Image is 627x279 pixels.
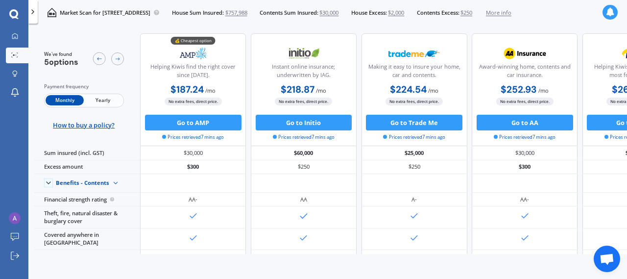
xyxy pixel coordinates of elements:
[162,134,224,141] span: Prices retrieved 7 mins ago
[145,115,241,130] button: Go to AMP
[251,160,357,174] div: $250
[477,115,573,130] button: Go to AA
[388,9,404,17] span: $2,000
[496,98,554,105] span: No extra fees, direct price.
[34,206,140,228] div: Theft, fire, natural disaster & burglary cover
[460,9,472,17] span: $250
[319,9,338,17] span: $30,000
[351,9,387,17] span: House Excess:
[501,83,537,96] b: $252.93
[362,146,467,160] div: $25,000
[499,44,551,63] img: AA.webp
[84,95,122,105] span: Yearly
[366,115,462,130] button: Go to Trade Me
[171,37,216,45] div: 💰 Cheapest option
[411,196,417,203] div: A-
[9,212,21,224] img: ACg8ocI9twq3W9VWe-Ju5VPSeny0DvDmhkd0hynrlK-ryRB7fB-i5w=s96-c
[225,9,247,17] span: $757,988
[316,87,326,94] span: / mo
[109,177,122,190] img: Benefit content down
[273,134,335,141] span: Prices retrieved 7 mins ago
[428,87,438,94] span: / mo
[44,57,78,67] span: 5 options
[44,51,78,58] span: We've found
[281,83,314,96] b: $218.87
[300,196,307,203] div: AA
[140,146,246,160] div: $30,000
[386,98,443,105] span: No extra fees, direct price.
[260,9,318,17] span: Contents Sum Insured:
[205,87,216,94] span: / mo
[170,83,204,96] b: $187.24
[168,44,219,63] img: AMP.webp
[34,146,140,160] div: Sum insured (incl. GST)
[34,228,140,250] div: Covered anywhere in [GEOGRAPHIC_DATA]
[472,160,578,174] div: $300
[256,115,352,130] button: Go to Initio
[278,44,330,63] img: Initio.webp
[165,98,222,105] span: No extra fees, direct price.
[538,87,549,94] span: / mo
[388,44,440,63] img: Trademe.webp
[34,160,140,174] div: Excess amount
[46,95,84,105] span: Monthly
[60,9,150,17] p: Market Scan for [STREET_ADDRESS]
[189,196,197,203] div: AA-
[486,9,511,17] span: More info
[56,179,109,186] div: Benefits - Contents
[34,250,140,267] div: Accidental damage cover
[390,83,427,96] b: $224.54
[362,160,467,174] div: $250
[53,121,115,129] span: How to buy a policy?
[594,246,620,272] div: Open chat
[417,9,459,17] span: Contents Excess:
[472,146,578,160] div: $30,000
[520,196,529,203] div: AA-
[368,63,460,82] div: Making it easy to insure your home, car and contents.
[44,83,124,91] div: Payment frequency
[494,134,555,141] span: Prices retrieved 7 mins ago
[34,193,140,206] div: Financial strength rating
[147,63,239,82] div: Helping Kiwis find the right cover since [DATE].
[47,8,56,17] img: home-and-contents.b802091223b8502ef2dd.svg
[172,9,224,17] span: House Sum Insured:
[479,63,571,82] div: Award-winning home, contents and car insurance.
[251,146,357,160] div: $60,000
[140,160,246,174] div: $300
[275,98,332,105] span: No extra fees, direct price.
[383,134,445,141] span: Prices retrieved 7 mins ago
[258,63,350,82] div: Instant online insurance; underwritten by IAG.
